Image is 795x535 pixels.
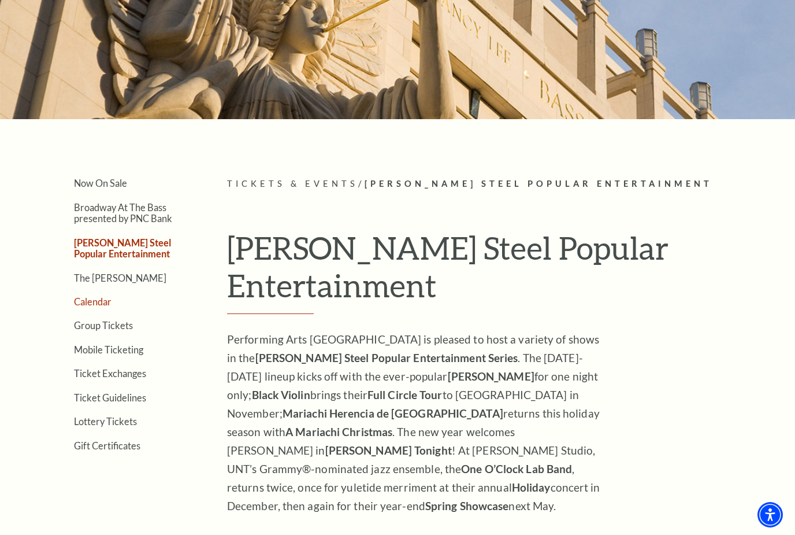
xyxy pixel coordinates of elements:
[74,368,146,379] a: Ticket Exchanges
[461,462,572,475] strong: One O’Clock Lab Band
[74,202,172,224] a: Broadway At The Bass presented by PNC Bank
[227,177,756,191] p: /
[283,407,503,420] strong: Mariachi Herencia de [GEOGRAPHIC_DATA]
[74,178,127,189] a: Now On Sale
[367,388,443,401] strong: Full Circle Tour
[227,229,756,314] h1: [PERSON_NAME] Steel Popular Entertainment
[448,370,534,383] strong: [PERSON_NAME]
[74,320,133,331] a: Group Tickets
[227,179,358,189] span: Tickets & Events
[425,499,509,512] strong: Spring Showcase
[365,179,712,189] span: [PERSON_NAME] Steel Popular Entertainment
[74,272,166,283] a: The [PERSON_NAME]
[74,296,112,307] a: Calendar
[252,388,310,401] strong: Black Violin
[285,425,392,438] strong: A Mariachi Christmas
[74,440,140,451] a: Gift Certificates
[227,330,603,515] p: Performing Arts [GEOGRAPHIC_DATA] is pleased to host a variety of shows in the . The [DATE]-[DATE...
[325,444,452,457] strong: [PERSON_NAME] Tonight
[74,344,143,355] a: Mobile Ticketing
[757,502,783,527] div: Accessibility Menu
[74,237,171,259] a: [PERSON_NAME] Steel Popular Entertainment
[74,416,137,427] a: Lottery Tickets
[255,351,518,364] strong: [PERSON_NAME] Steel Popular Entertainment Series
[74,392,146,403] a: Ticket Guidelines
[512,481,551,494] strong: Holiday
